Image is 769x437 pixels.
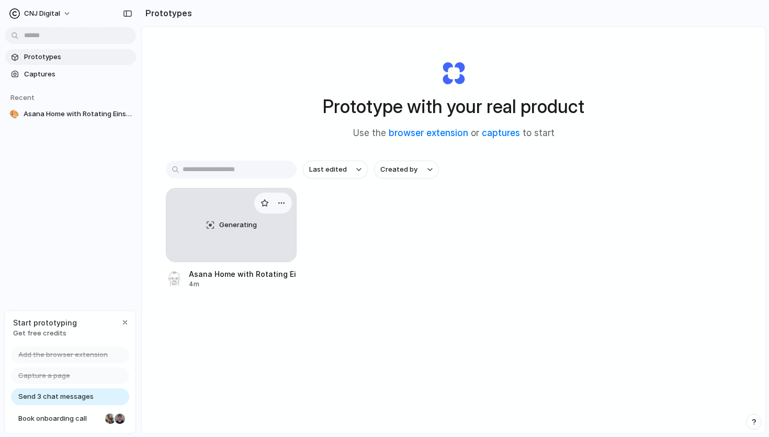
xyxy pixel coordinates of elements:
[9,109,19,119] div: 🎨
[219,220,257,230] span: Generating
[5,5,76,22] button: CNJ digital
[323,93,584,120] h1: Prototype with your real product
[5,66,136,82] a: Captures
[114,412,126,425] div: Christian Iacullo
[353,127,555,140] span: Use the or to start
[24,109,132,119] span: Asana Home with Rotating Einstein Quote
[309,164,347,175] span: Last edited
[18,413,101,424] span: Book onboarding call
[11,410,129,427] a: Book onboarding call
[24,69,132,80] span: Captures
[13,328,77,339] span: Get free credits
[104,412,117,425] div: Nicole Kubica
[18,391,94,402] span: Send 3 chat messages
[5,49,136,65] a: Prototypes
[374,161,439,178] button: Created by
[18,350,108,360] span: Add the browser extension
[389,128,468,138] a: browser extension
[380,164,417,175] span: Created by
[5,106,136,122] a: 🎨Asana Home with Rotating Einstein Quote
[24,52,132,62] span: Prototypes
[18,371,70,381] span: Capture a page
[13,317,77,328] span: Start prototyping
[482,128,520,138] a: captures
[24,8,60,19] span: CNJ digital
[141,7,192,19] h2: Prototypes
[10,93,35,102] span: Recent
[303,161,368,178] button: Last edited
[189,279,297,289] div: 4m
[189,268,297,279] div: Asana Home with Rotating Einstein Quote
[166,188,297,289] a: GeneratingAsana Home with Rotating Einstein Quote4m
